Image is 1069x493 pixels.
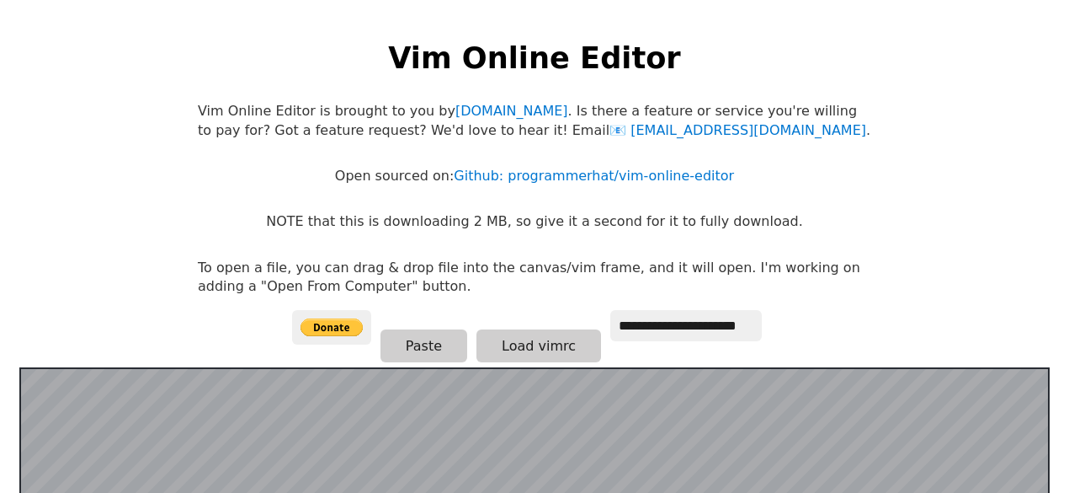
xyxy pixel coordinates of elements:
[198,102,871,140] p: Vim Online Editor is brought to you by . Is there a feature or service you're willing to pay for?...
[380,330,467,362] button: Paste
[388,37,680,78] h1: Vim Online Editor
[455,103,568,119] a: [DOMAIN_NAME]
[454,168,734,184] a: Github: programmerhat/vim-online-editor
[476,330,601,362] button: Load vimrc
[266,212,802,231] p: NOTE that this is downloading 2 MB, so give it a second for it to fully download.
[198,259,871,297] p: To open a file, you can drag & drop file into the canvas/vim frame, and it will open. I'm working...
[609,122,866,138] a: [EMAIL_ADDRESS][DOMAIN_NAME]
[335,167,734,185] p: Open sourced on:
